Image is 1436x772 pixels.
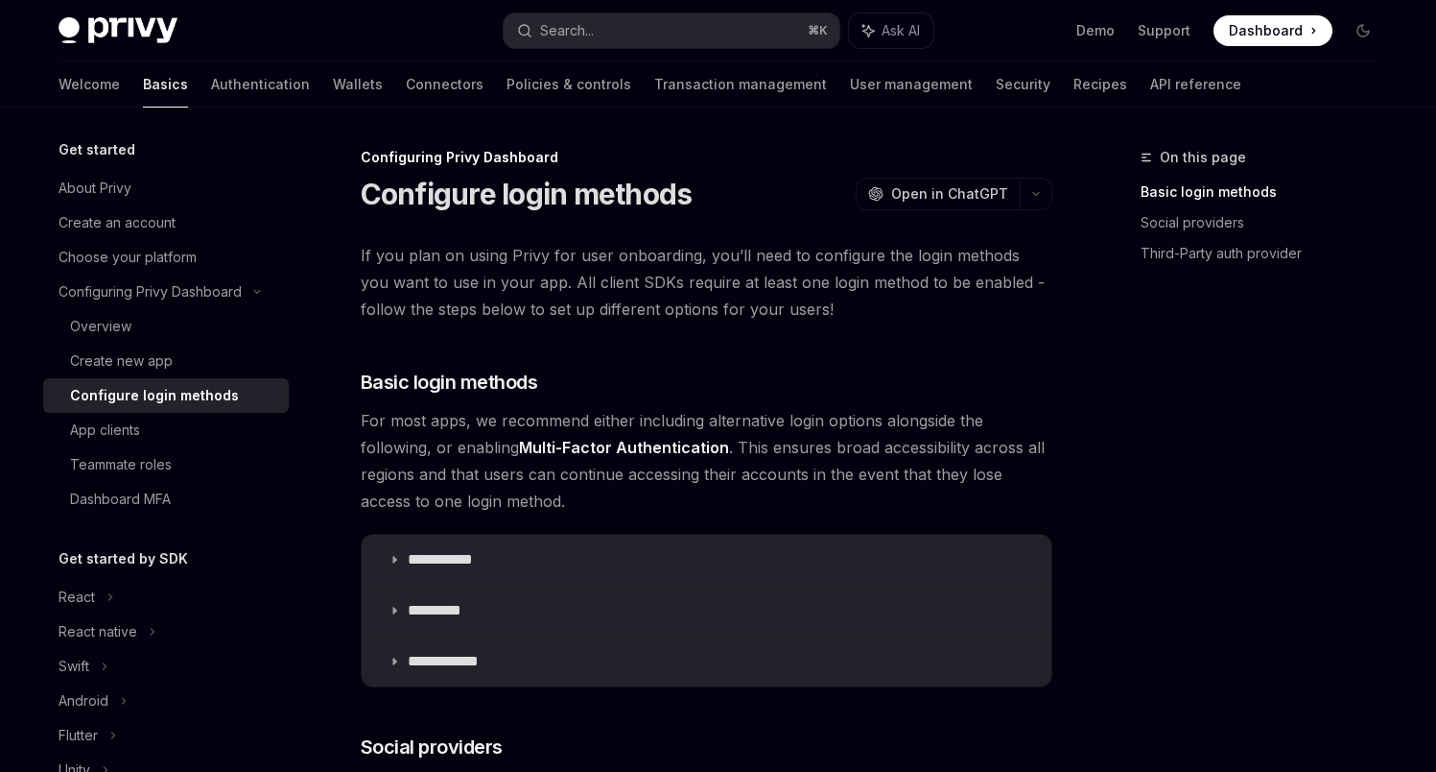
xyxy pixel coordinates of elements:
a: Connectors [406,61,483,108]
div: App clients [70,419,140,442]
a: Wallets [333,61,383,108]
a: App clients [43,413,289,447]
button: Ask AI [849,13,933,48]
a: Security [996,61,1050,108]
a: API reference [1150,61,1241,108]
span: Basic login methods [361,369,538,396]
div: React native [59,620,137,643]
button: Search...⌘K [504,13,839,48]
div: Overview [70,315,131,338]
a: Policies & controls [506,61,631,108]
div: Flutter [59,724,98,747]
div: Configuring Privy Dashboard [59,280,242,303]
div: Configure login methods [70,384,239,407]
h5: Get started [59,138,135,161]
a: Teammate roles [43,447,289,482]
div: Choose your platform [59,246,197,269]
a: Welcome [59,61,120,108]
div: About Privy [59,177,131,200]
a: Multi-Factor Authentication [519,438,729,458]
span: For most apps, we recommend either including alternative login options alongside the following, o... [361,407,1052,515]
div: Android [59,689,108,712]
a: Transaction management [654,61,827,108]
a: Authentication [211,61,310,108]
a: About Privy [43,171,289,205]
a: Choose your platform [43,240,289,275]
button: Open in ChatGPT [856,178,1020,210]
a: Basics [143,61,188,108]
img: dark logo [59,17,177,44]
button: Toggle dark mode [1348,15,1378,46]
div: Teammate roles [70,453,172,476]
span: Ask AI [882,21,920,40]
div: Search... [540,19,594,42]
a: Recipes [1073,61,1127,108]
a: Configure login methods [43,378,289,413]
a: Social providers [1141,207,1394,238]
div: React [59,586,95,609]
a: Dashboard [1213,15,1332,46]
div: Create new app [70,350,173,373]
span: On this page [1160,146,1246,169]
span: ⌘ K [808,23,828,38]
a: Overview [43,309,289,344]
a: Third-Party auth provider [1141,238,1394,269]
div: Dashboard MFA [70,488,171,511]
a: User management [850,61,973,108]
div: Swift [59,655,89,678]
span: Open in ChatGPT [891,184,1008,204]
h1: Configure login methods [361,177,693,211]
a: Dashboard MFA [43,482,289,517]
a: Create new app [43,344,289,378]
a: Support [1138,21,1190,40]
h5: Get started by SDK [59,547,188,570]
span: If you plan on using Privy for user onboarding, you’ll need to configure the login methods you wa... [361,242,1052,323]
a: Create an account [43,205,289,240]
span: Social providers [361,734,503,760]
a: Demo [1076,21,1115,40]
div: Create an account [59,211,176,234]
span: Dashboard [1229,21,1303,40]
a: Basic login methods [1141,177,1394,207]
div: Configuring Privy Dashboard [361,148,1052,167]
